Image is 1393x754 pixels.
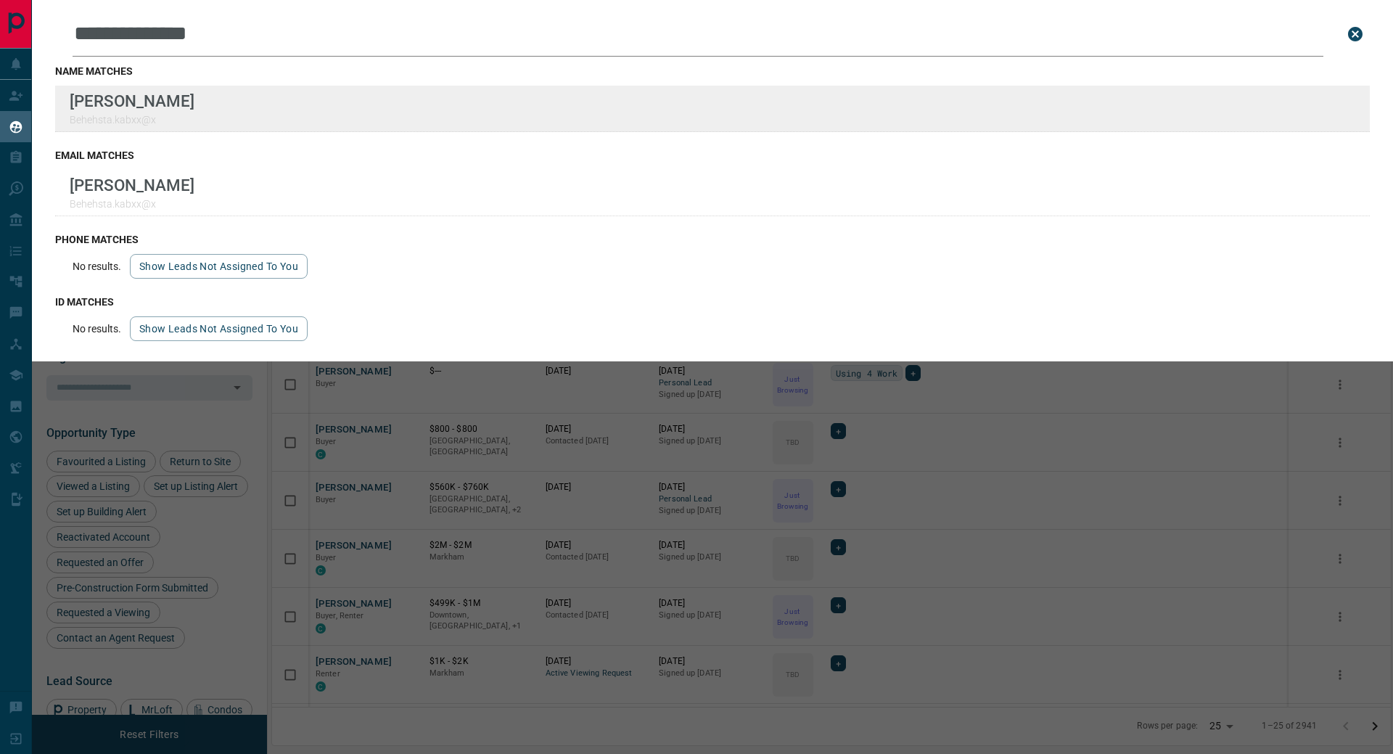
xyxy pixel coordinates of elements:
[73,261,121,272] p: No results.
[130,316,308,341] button: show leads not assigned to you
[70,91,194,110] p: [PERSON_NAME]
[1341,20,1370,49] button: close search bar
[70,176,194,194] p: [PERSON_NAME]
[70,198,194,210] p: Behehsta.kabxx@x
[70,114,194,126] p: Behehsta.kabxx@x
[130,254,308,279] button: show leads not assigned to you
[73,323,121,335] p: No results.
[55,234,1370,245] h3: phone matches
[55,296,1370,308] h3: id matches
[55,149,1370,161] h3: email matches
[55,65,1370,77] h3: name matches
